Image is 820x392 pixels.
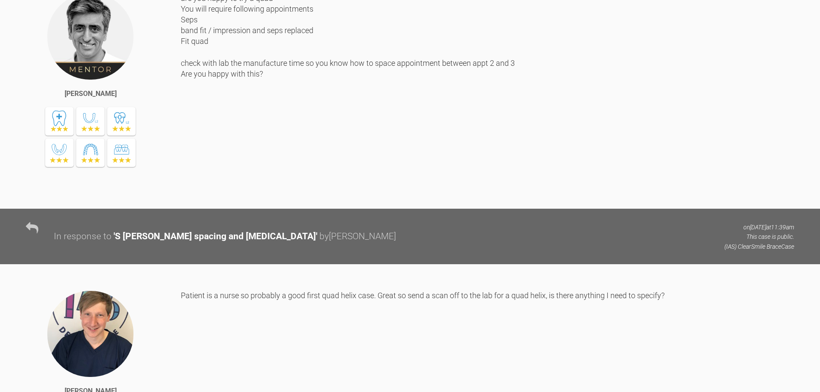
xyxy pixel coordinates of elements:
[724,232,794,241] p: This case is public.
[724,242,794,251] p: (IAS) ClearSmile Brace Case
[46,290,134,378] img: Jack Gardner
[65,88,117,99] div: [PERSON_NAME]
[54,229,111,244] div: In response to
[724,222,794,232] p: on [DATE] at 11:39am
[114,229,317,244] div: ' S [PERSON_NAME] spacing and [MEDICAL_DATA] '
[319,229,396,244] div: by [PERSON_NAME]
